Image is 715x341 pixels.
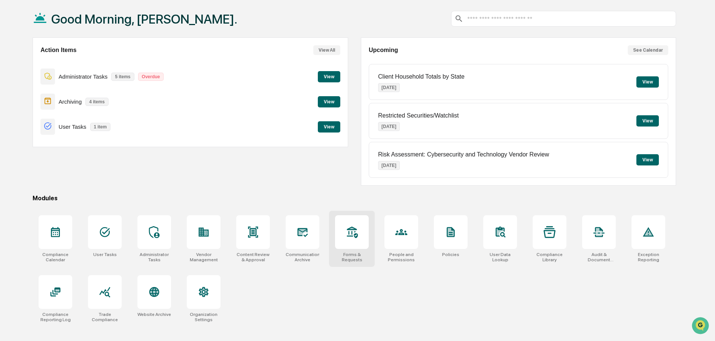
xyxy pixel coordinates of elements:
[25,65,95,71] div: We're available if you need us!
[7,57,21,71] img: 1746055101610-c473b297-6a78-478c-a979-82029cc54cd1
[7,16,136,28] p: How can we help?
[236,252,270,262] div: Content Review & Approval
[582,252,616,262] div: Audit & Document Logs
[378,122,400,131] p: [DATE]
[93,252,117,257] div: User Tasks
[384,252,418,262] div: People and Permissions
[39,312,72,322] div: Compliance Reporting Log
[137,252,171,262] div: Administrator Tasks
[318,98,340,105] a: View
[53,127,91,133] a: Powered byPylon
[369,47,398,54] h2: Upcoming
[15,94,48,102] span: Preclearance
[59,98,82,105] p: Archiving
[54,95,60,101] div: 🗄️
[62,94,93,102] span: Attestations
[59,124,86,130] p: User Tasks
[636,76,659,88] button: View
[187,312,220,322] div: Organization Settings
[187,252,220,262] div: Vendor Management
[691,316,711,337] iframe: Open customer support
[636,115,659,127] button: View
[4,106,50,119] a: 🔎Data Lookup
[318,96,340,107] button: View
[138,73,164,81] p: Overdue
[137,312,171,317] div: Website Archive
[636,154,659,165] button: View
[111,73,134,81] p: 5 items
[88,312,122,322] div: Trade Compliance
[74,127,91,133] span: Pylon
[33,195,676,202] div: Modules
[632,252,665,262] div: Exception Reporting
[378,161,400,170] p: [DATE]
[313,45,340,55] button: View All
[127,60,136,68] button: Start new chat
[286,252,319,262] div: Communications Archive
[4,91,51,105] a: 🖐️Preclearance
[442,252,459,257] div: Policies
[7,95,13,101] div: 🖐️
[628,45,668,55] button: See Calendar
[318,71,340,82] button: View
[51,12,237,27] h1: Good Morning, [PERSON_NAME].
[59,73,108,80] p: Administrator Tasks
[90,123,111,131] p: 1 item
[378,112,459,119] p: Restricted Securities/Watchlist
[318,123,340,130] a: View
[378,151,549,158] p: Risk Assessment: Cybersecurity and Technology Vendor Review
[335,252,369,262] div: Forms & Requests
[25,57,123,65] div: Start new chat
[51,91,96,105] a: 🗄️Attestations
[7,109,13,115] div: 🔎
[39,252,72,262] div: Compliance Calendar
[15,109,47,116] span: Data Lookup
[85,98,108,106] p: 4 items
[318,73,340,80] a: View
[533,252,566,262] div: Compliance Library
[40,47,76,54] h2: Action Items
[483,252,517,262] div: User Data Lookup
[378,73,465,80] p: Client Household Totals by State
[378,83,400,92] p: [DATE]
[318,121,340,133] button: View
